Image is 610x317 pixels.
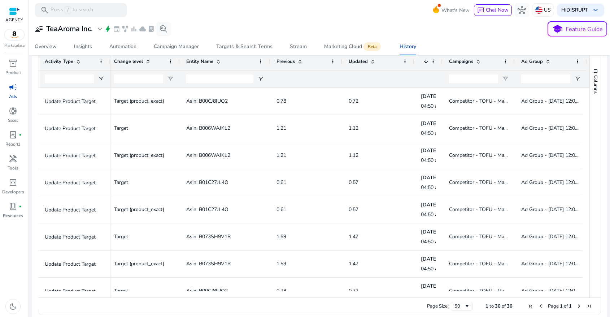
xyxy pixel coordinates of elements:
[349,233,358,240] span: 1.47
[139,25,146,33] span: cloud
[5,141,21,147] p: Reports
[109,44,136,49] div: Automation
[45,202,104,217] p: Update Product Target
[8,117,18,124] p: Sales
[421,256,436,263] p: [DATE]
[485,303,488,309] span: 1
[521,58,543,65] span: Ad Group
[544,4,551,16] p: US
[19,205,22,208] span: fiber_manual_record
[349,152,358,159] span: 1.12
[441,4,470,17] span: What's New
[186,206,228,213] span: Asin: B01C27JL4O
[427,303,449,309] div: Page Size:
[186,152,230,159] span: Asin: B006WAJKL2
[449,260,608,267] span: Competitor - TOFU - Maxpresso - SP - ASIN - Harvested Competitors
[114,98,164,104] span: Target (product_exact)
[421,147,436,154] p: [DATE]
[74,44,92,49] div: Insights
[9,107,17,115] span: donut_small
[186,74,253,83] input: Entity Name Filter Input
[569,303,572,309] span: 1
[592,75,599,94] span: Columns
[114,58,143,65] span: Change level
[159,25,168,33] span: search_insights
[449,152,608,159] span: Competitor - TOFU - Maxpresso - SP - ASIN - Harvested Competitors
[421,174,436,181] p: [DATE]
[349,125,358,132] span: 1.12
[449,287,608,294] span: Competitor - TOFU - Maxpresso - SP - ASIN - Harvested Competitors
[9,154,17,163] span: handyman
[552,24,563,34] span: school
[521,125,594,132] span: Ad Group - [DATE] 12:00:41.531
[113,25,120,33] span: event
[421,130,436,137] p: 04:50 am
[349,98,358,104] span: 0.72
[521,233,594,240] span: Ad Group - [DATE] 12:00:41.531
[45,148,104,163] p: Update Product Target
[477,7,484,14] span: chat
[449,179,608,186] span: Competitor - TOFU - Maxpresso - SP - ASIN - Harvested Competitors
[449,125,608,132] span: Competitor - TOFU - Maxpresso - SP - ASIN - Harvested Competitors
[421,238,436,245] p: 04:50 am
[449,58,473,65] span: Campaigns
[521,98,594,104] span: Ad Group - [DATE] 12:00:41.531
[449,74,498,83] input: Campaigns Filter Input
[45,94,104,109] p: Update Product Target
[114,233,128,240] span: Target
[276,233,286,240] span: 1.59
[186,179,228,186] span: Asin: B01C27JL4O
[45,284,104,299] p: Update Product Target
[502,303,506,309] span: of
[560,303,563,309] span: 1
[46,25,93,33] h3: TeaAroma Inc.
[276,206,286,213] span: 0.61
[114,74,163,83] input: Change level Filter Input
[454,303,464,309] div: 50
[324,44,382,50] div: Marketing Cloud
[535,7,543,14] img: us.svg
[45,230,104,244] p: Update Product Target
[363,42,381,51] span: Beta
[3,213,23,219] p: Resources
[5,69,21,76] p: Product
[114,260,164,267] span: Target (product_exact)
[148,25,155,33] span: lab_profile
[156,22,171,36] button: search_insights
[421,265,436,273] p: 04:50 am
[8,165,18,171] p: Tools
[186,98,228,104] span: Asin: B00CJ8IUQ2
[9,59,17,68] span: inventory_2
[45,74,94,83] input: Activity Type Filter Input
[35,25,43,33] span: user_attributes
[258,76,263,82] button: Open Filter Menu
[216,44,273,49] div: Targets & Search Terms
[421,184,436,191] p: 04:50 am
[45,58,73,65] span: Activity Type
[276,98,286,104] span: 0.78
[548,21,607,37] button: schoolFeature Guide
[421,201,436,209] p: [DATE]
[591,6,600,14] span: keyboard_arrow_down
[186,287,228,294] span: Asin: B00CJ8IUQ2
[2,189,24,195] p: Developers
[130,25,138,33] span: bar_chart
[449,98,608,104] span: Competitor - TOFU - Maxpresso - SP - ASIN - Harvested Competitors
[400,44,416,49] div: History
[9,302,17,311] span: dark_mode
[186,58,213,65] span: Entity Name
[349,58,368,65] span: Updated
[502,76,508,82] button: Open Filter Menu
[51,6,93,14] p: Press to search
[186,233,231,240] span: Asin: B073SH9V1R
[449,233,608,240] span: Competitor - TOFU - Maxpresso - SP - ASIN - Harvested Competitors
[65,6,71,14] span: /
[349,206,358,213] span: 0.57
[451,302,472,310] div: Page Size
[114,287,128,294] span: Target
[521,206,594,213] span: Ad Group - [DATE] 12:00:41.531
[561,8,588,13] p: Hi
[290,44,307,49] div: Stream
[349,179,358,186] span: 0.57
[495,303,501,309] span: 30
